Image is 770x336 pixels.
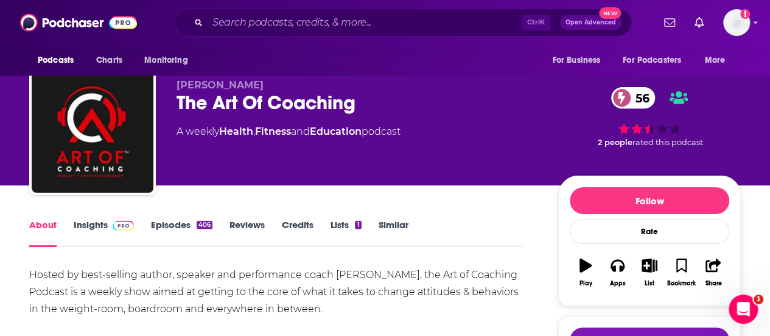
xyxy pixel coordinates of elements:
a: Show notifications dropdown [690,12,709,33]
div: Apps [610,280,626,287]
span: New [599,7,621,19]
div: Share [705,280,721,287]
span: [PERSON_NAME] [177,79,264,91]
span: Podcasts [38,52,74,69]
span: More [705,52,726,69]
button: Follow [570,187,729,214]
button: open menu [29,49,89,72]
div: Hosted by best-selling author, speaker and performance coach [PERSON_NAME], the Art of Coaching P... [29,266,523,318]
a: Credits [282,219,313,247]
span: Charts [96,52,122,69]
img: User Profile [723,9,750,36]
button: open menu [136,49,203,72]
span: For Business [552,52,600,69]
span: Ctrl K [522,15,550,30]
span: 2 people [598,138,632,147]
a: 56 [611,87,656,109]
button: Show profile menu [723,9,750,36]
svg: Add a profile image [740,9,750,19]
a: Lists1 [331,219,361,247]
button: Open AdvancedNew [560,15,621,30]
button: Bookmark [665,251,697,295]
span: For Podcasters [623,52,681,69]
a: About [29,219,57,247]
a: Reviews [229,219,265,247]
button: Play [570,251,601,295]
a: Fitness [255,126,291,137]
div: List [645,280,654,287]
div: Bookmark [667,280,696,287]
span: 56 [623,87,656,109]
button: List [634,251,665,295]
button: open menu [615,49,699,72]
span: Logged in as LBraverman [723,9,750,36]
input: Search podcasts, credits, & more... [208,13,522,32]
span: and [291,126,310,137]
button: Apps [601,251,633,295]
a: Show notifications dropdown [659,12,680,33]
span: , [253,126,255,137]
div: Search podcasts, credits, & more... [174,9,632,37]
span: 1 [754,295,763,304]
iframe: Intercom live chat [729,295,758,324]
button: open menu [544,49,615,72]
div: 406 [197,221,212,229]
a: Health [219,126,253,137]
span: Open Advanced [565,20,616,26]
a: InsightsPodchaser Pro [74,219,134,247]
button: open menu [696,49,741,72]
div: Play [579,280,592,287]
span: rated this podcast [632,138,703,147]
div: Rate [570,219,729,244]
div: A weekly podcast [177,124,401,139]
a: Education [310,126,362,137]
img: The Art Of Coaching [32,71,153,193]
div: 1 [355,221,361,229]
span: Monitoring [144,52,187,69]
img: Podchaser - Follow, Share and Rate Podcasts [20,11,137,34]
div: 56 2 peoplerated this podcast [558,79,741,155]
a: Charts [88,49,130,72]
img: Podchaser Pro [113,221,134,231]
button: Share [698,251,729,295]
a: Similar [379,219,408,247]
a: Episodes406 [151,219,212,247]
